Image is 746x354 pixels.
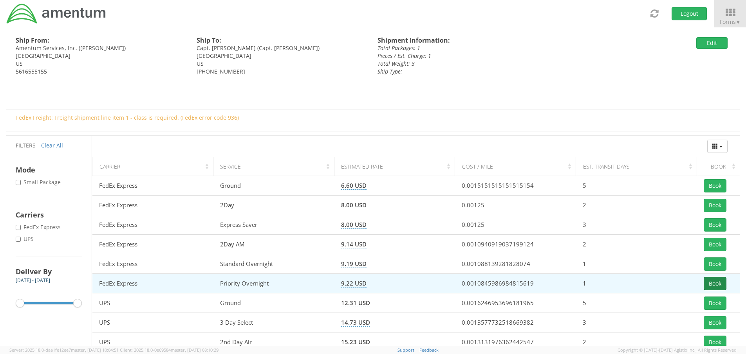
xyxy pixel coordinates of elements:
[213,274,334,293] td: Priority Overnight
[92,254,213,274] td: FedEx Express
[197,37,366,44] h4: Ship To:
[71,347,119,353] span: master, [DATE] 10:04:51
[455,293,576,313] td: 0.0016246953696181965
[583,163,694,171] div: Est. Transit Days
[397,347,414,353] a: Support
[341,201,367,209] span: 8.00 USD
[16,178,62,186] label: Small Package
[341,299,370,307] span: 12.31 USD
[704,316,726,329] button: Book
[92,313,213,332] td: UPS
[378,44,607,52] div: Total Packages: 1
[696,37,728,49] button: Edit
[16,277,50,284] span: [DATE] - [DATE]
[341,260,367,268] span: 9.19 USD
[576,293,697,313] td: 5
[455,235,576,254] td: 0.0010940919037199124
[378,37,607,44] h4: Shipment Information:
[618,347,737,353] span: Copyright © [DATE]-[DATE] Agistix Inc., All Rights Reserved
[576,176,697,196] td: 5
[16,237,21,242] input: UPS
[213,235,334,254] td: 2Day AM
[16,180,21,185] input: Small Package
[576,332,697,352] td: 2
[16,52,185,60] div: [GEOGRAPHIC_DATA]
[220,163,331,171] div: Service
[378,68,607,75] div: Ship Type:
[341,318,370,327] span: 14.73 USD
[171,347,219,353] span: master, [DATE] 08:10:29
[99,163,211,171] div: Carrier
[672,7,707,20] button: Logout
[16,225,21,230] input: FedEx Express
[92,332,213,352] td: UPS
[455,215,576,235] td: 0.00125
[419,347,439,353] a: Feedback
[462,163,573,171] div: Cost / Mile
[213,176,334,196] td: Ground
[707,140,728,153] button: Columns
[197,60,366,68] div: US
[16,223,62,231] label: FedEx Express
[197,44,366,52] div: Capt. [PERSON_NAME] (Capt. [PERSON_NAME])
[704,218,726,232] button: Book
[9,347,119,353] span: Server: 2025.18.0-daa1fe12ee7
[455,332,576,352] td: 0.0013131976362442547
[576,196,697,215] td: 2
[378,52,607,60] div: Pieces / Est. Charge: 1
[736,19,741,25] span: ▼
[455,274,576,293] td: 0.0010845986984815619
[92,176,213,196] td: FedEx Express
[455,313,576,332] td: 0.0013577732518669382
[455,254,576,274] td: 0.001088139281828074
[16,44,185,52] div: Amentum Services, Inc. ([PERSON_NAME])
[704,296,726,310] button: Book
[16,142,36,149] span: Filters
[704,163,738,171] div: Book
[213,196,334,215] td: 2Day
[16,60,185,68] div: US
[704,336,726,349] button: Book
[576,274,697,293] td: 1
[341,163,452,171] div: Estimated Rate
[576,313,697,332] td: 3
[704,199,726,212] button: Book
[341,221,367,229] span: 8.00 USD
[120,347,219,353] span: Client: 2025.18.0-0e69584
[16,267,82,276] h4: Deliver By
[92,196,213,215] td: FedEx Express
[378,60,607,68] div: Total Weight: 3
[455,196,576,215] td: 0.00125
[16,235,35,243] label: UPS
[704,179,726,192] button: Book
[16,210,82,219] h4: Carriers
[576,235,697,254] td: 2
[455,176,576,196] td: 0.0015151515151515154
[92,293,213,313] td: UPS
[213,215,334,235] td: Express Saver
[16,165,82,174] h4: Mode
[704,257,726,271] button: Book
[720,18,741,25] span: Forms
[16,68,185,75] div: 5616555155
[10,114,733,122] div: FedEx Freight: Freight shipment line item 1 - class is required. (FedEx error code 936)
[197,52,366,60] div: [GEOGRAPHIC_DATA]
[197,68,366,75] div: [PHONE_NUMBER]
[704,277,726,290] button: Book
[41,142,63,149] a: Clear All
[92,215,213,235] td: FedEx Express
[6,3,107,25] img: dyn-intl-logo-049831509241104b2a82.png
[213,313,334,332] td: 3 Day Select
[341,181,367,190] span: 6.60 USD
[341,338,370,346] span: 15.23 USD
[341,279,367,288] span: 9.22 USD
[213,293,334,313] td: Ground
[213,254,334,274] td: Standard Overnight
[92,274,213,293] td: FedEx Express
[92,235,213,254] td: FedEx Express
[704,238,726,251] button: Book
[576,254,697,274] td: 1
[576,215,697,235] td: 3
[16,37,185,44] h4: Ship From:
